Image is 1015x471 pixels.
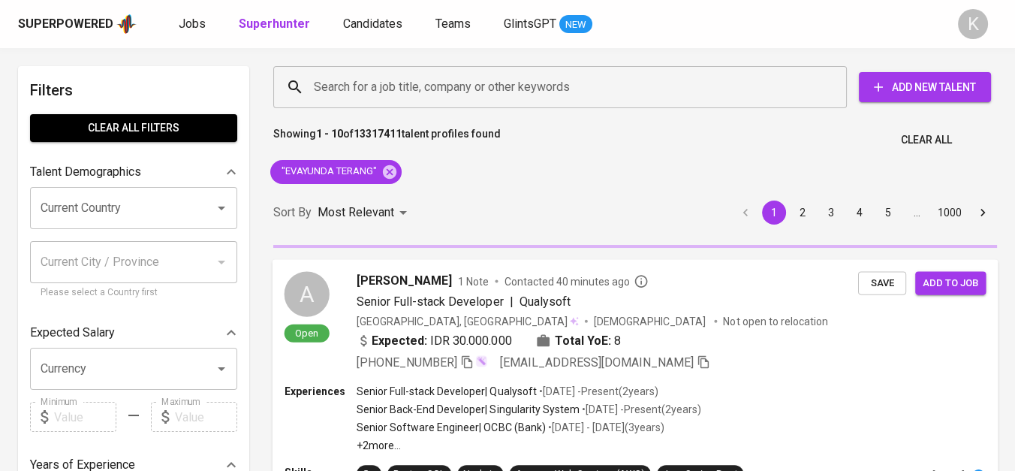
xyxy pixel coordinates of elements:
[871,78,979,97] span: Add New Talent
[18,13,137,35] a: Superpoweredapp logo
[933,201,966,225] button: Go to page 1000
[54,402,116,432] input: Value
[372,331,427,349] b: Expected:
[357,294,504,308] span: Senior Full-stack Developer
[357,402,580,417] p: Senior Back-End Developer | Singularity System
[520,294,571,308] span: Qualysoft
[357,313,579,328] div: [GEOGRAPHIC_DATA], [GEOGRAPHIC_DATA]
[318,199,412,227] div: Most Relevant
[273,204,312,222] p: Sort By
[504,17,556,31] span: GlintsGPT
[18,16,113,33] div: Superpowered
[343,15,405,34] a: Candidates
[723,313,827,328] p: Not open to relocation
[504,15,592,34] a: GlintsGPT NEW
[509,292,513,310] span: |
[915,271,986,294] button: Add to job
[270,160,402,184] div: "EVAYUNDA TERANG"
[42,119,225,137] span: Clear All filters
[848,201,872,225] button: Go to page 4
[285,271,330,316] div: A
[289,326,324,339] span: Open
[435,17,471,31] span: Teams
[357,383,537,398] p: Senior Full-stack Developer | Qualysoft
[211,358,232,379] button: Open
[971,201,995,225] button: Go to next page
[30,114,237,142] button: Clear All filters
[580,402,701,417] p: • [DATE] - Present ( 2 years )
[357,355,457,369] span: [PHONE_NUMBER]
[559,17,592,32] span: NEW
[179,15,209,34] a: Jobs
[594,313,708,328] span: [DEMOGRAPHIC_DATA]
[357,331,512,349] div: IDR 30.000.000
[731,201,997,225] nav: pagination navigation
[30,163,141,181] p: Talent Demographics
[30,78,237,102] h6: Filters
[30,157,237,187] div: Talent Demographics
[273,126,501,154] p: Showing of talent profiles found
[175,402,237,432] input: Value
[762,201,786,225] button: page 1
[923,274,978,291] span: Add to job
[895,126,958,154] button: Clear All
[357,420,546,435] p: Senior Software Engineer | OCBC (Bank)
[475,355,487,367] img: magic_wand.svg
[876,201,900,225] button: Go to page 5
[357,438,701,453] p: +2 more ...
[901,131,952,149] span: Clear All
[435,15,474,34] a: Teams
[285,383,357,398] p: Experiences
[819,201,843,225] button: Go to page 3
[41,285,227,300] p: Please select a Country first
[958,9,988,39] div: K
[634,273,649,288] svg: By Batam recruiter
[343,17,402,31] span: Candidates
[30,324,115,342] p: Expected Salary
[858,271,906,294] button: Save
[357,271,452,289] span: [PERSON_NAME]
[270,165,386,179] span: "EVAYUNDA TERANG"
[179,17,206,31] span: Jobs
[30,318,237,348] div: Expected Salary
[211,198,232,219] button: Open
[905,205,929,220] div: …
[866,274,899,291] span: Save
[239,17,310,31] b: Superhunter
[499,355,694,369] span: [EMAIL_ADDRESS][DOMAIN_NAME]
[504,273,649,288] span: Contacted 40 minutes ago
[791,201,815,225] button: Go to page 2
[859,72,991,102] button: Add New Talent
[555,331,611,349] b: Total YoE:
[537,383,658,398] p: • [DATE] - Present ( 2 years )
[614,331,621,349] span: 8
[458,273,489,288] span: 1 Note
[546,420,664,435] p: • [DATE] - [DATE] ( 3 years )
[354,128,402,140] b: 13317411
[239,15,313,34] a: Superhunter
[116,13,137,35] img: app logo
[316,128,343,140] b: 1 - 10
[318,204,394,222] p: Most Relevant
